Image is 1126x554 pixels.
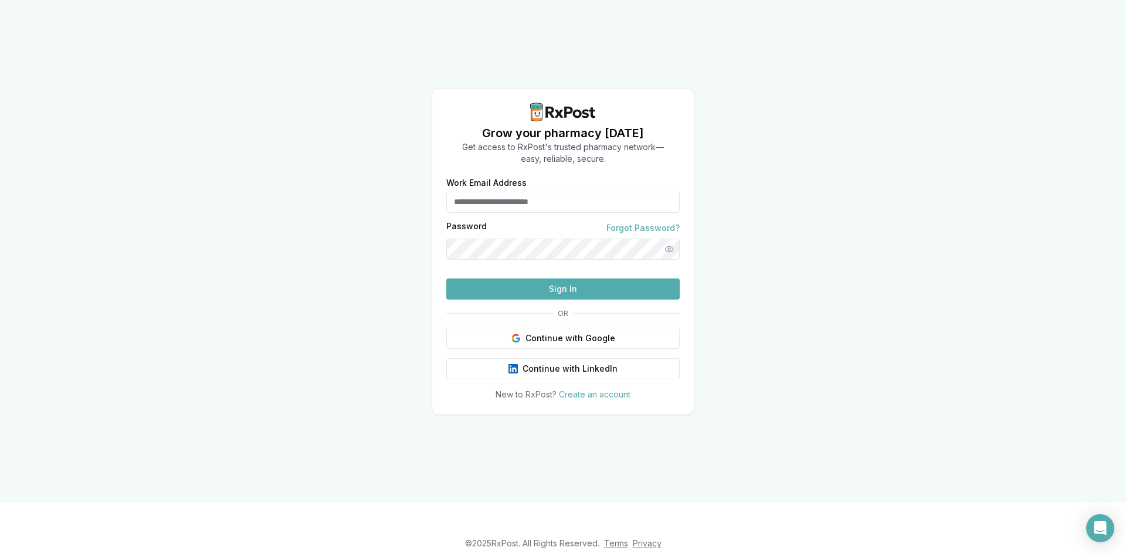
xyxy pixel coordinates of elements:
p: Get access to RxPost's trusted pharmacy network— easy, reliable, secure. [462,141,664,165]
button: Continue with Google [446,328,680,349]
a: Privacy [633,538,662,548]
button: Sign In [446,278,680,300]
span: New to RxPost? [496,389,557,399]
a: Forgot Password? [606,222,680,234]
div: Open Intercom Messenger [1086,514,1114,542]
span: OR [553,309,573,318]
img: LinkedIn [508,364,518,373]
button: Continue with LinkedIn [446,358,680,379]
img: RxPost Logo [525,103,601,121]
button: Show password [659,239,680,260]
h1: Grow your pharmacy [DATE] [462,125,664,141]
img: Google [511,334,521,343]
a: Terms [604,538,628,548]
label: Work Email Address [446,179,680,187]
label: Password [446,222,487,234]
a: Create an account [559,389,630,399]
